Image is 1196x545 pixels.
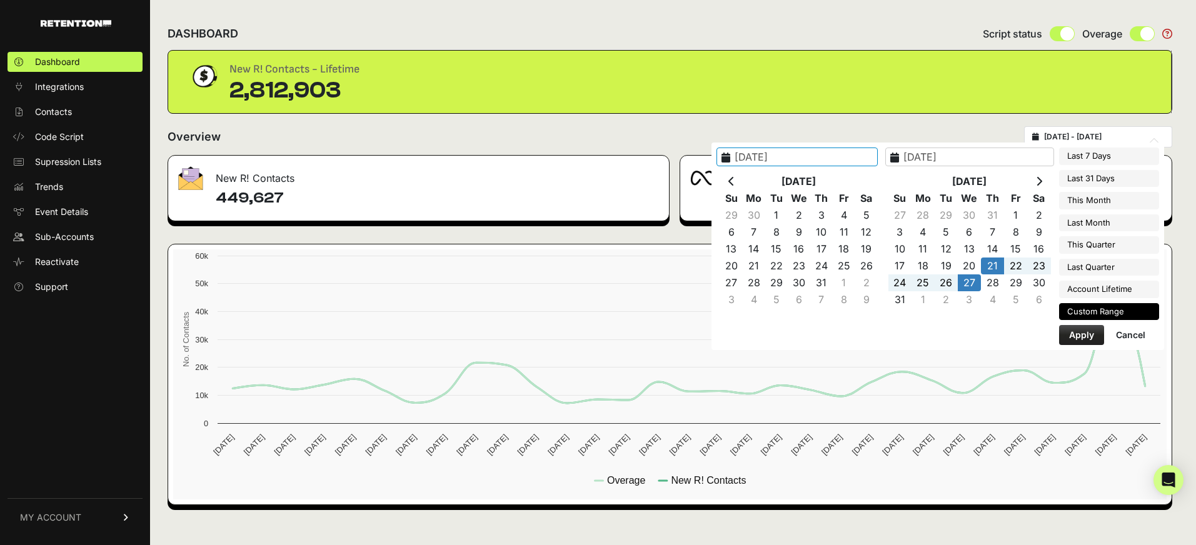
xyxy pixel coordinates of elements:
[833,207,855,224] td: 4
[820,432,844,457] text: [DATE]
[743,257,765,274] td: 21
[1063,432,1087,457] text: [DATE]
[981,224,1004,241] td: 7
[981,207,1004,224] td: 31
[912,274,935,291] td: 25
[743,207,765,224] td: 30
[1027,224,1050,241] td: 9
[788,241,810,257] td: 16
[911,432,935,457] text: [DATE]
[637,432,661,457] text: [DATE]
[728,432,753,457] text: [DATE]
[229,78,359,103] div: 2,812,903
[35,231,94,243] span: Sub-Accounts
[1059,214,1159,232] li: Last Month
[888,241,912,257] td: 10
[765,291,788,308] td: 5
[833,190,855,207] th: Fr
[720,257,743,274] td: 20
[720,241,743,257] td: 13
[195,391,208,400] text: 10k
[698,432,722,457] text: [DATE]
[8,202,143,222] a: Event Details
[833,224,855,241] td: 11
[178,166,203,190] img: fa-envelope-19ae18322b30453b285274b1b8af3d052b27d846a4fbe8435d1a52b978f639a2.png
[35,181,63,193] span: Trends
[1004,190,1027,207] th: Fr
[833,274,855,291] td: 1
[765,224,788,241] td: 8
[759,432,783,457] text: [DATE]
[607,475,645,486] text: Overage
[1059,147,1159,165] li: Last 7 Days
[1082,26,1122,41] span: Overage
[743,224,765,241] td: 7
[765,241,788,257] td: 15
[8,152,143,172] a: Supression Lists
[880,432,905,457] text: [DATE]
[888,274,912,291] td: 24
[181,312,191,367] text: No. of Contacts
[333,432,358,457] text: [DATE]
[720,190,743,207] th: Su
[743,241,765,257] td: 14
[195,279,208,288] text: 50k
[833,257,855,274] td: 25
[1153,465,1183,495] div: Open Intercom Messenger
[958,190,981,207] th: We
[888,291,912,308] td: 31
[394,432,418,457] text: [DATE]
[303,432,327,457] text: [DATE]
[35,56,80,68] span: Dashboard
[981,190,1004,207] th: Th
[195,335,208,344] text: 30k
[204,419,208,428] text: 0
[1004,291,1027,308] td: 5
[850,432,875,457] text: [DATE]
[810,224,833,241] td: 10
[743,274,765,291] td: 28
[765,274,788,291] td: 29
[958,241,981,257] td: 13
[789,432,813,457] text: [DATE]
[576,432,601,457] text: [DATE]
[912,224,935,241] td: 4
[1004,207,1027,224] td: 1
[8,77,143,97] a: Integrations
[363,432,388,457] text: [DATE]
[788,274,810,291] td: 30
[1027,207,1050,224] td: 2
[1027,190,1050,207] th: Sa
[211,432,236,457] text: [DATE]
[1093,432,1118,457] text: [DATE]
[195,251,208,261] text: 60k
[195,307,208,316] text: 40k
[690,171,715,186] img: fa-meta-2f981b61bb99beabf952f7030308934f19ce035c18b003e963880cc3fabeebb7.png
[1124,432,1148,457] text: [DATE]
[8,498,143,536] a: MY ACCOUNT
[188,61,219,92] img: dollar-coin-05c43ed7efb7bc0c12610022525b4bbbb207c7efeef5aecc26f025e68dcafac9.png
[935,224,958,241] td: 5
[935,241,958,257] td: 12
[855,241,878,257] td: 19
[958,291,981,308] td: 3
[720,274,743,291] td: 27
[1106,325,1155,345] button: Cancel
[1059,325,1104,345] button: Apply
[35,106,72,118] span: Contacts
[788,190,810,207] th: We
[20,511,81,524] span: MY ACCOUNT
[41,20,111,27] img: Retention.com
[912,207,935,224] td: 28
[720,224,743,241] td: 6
[765,207,788,224] td: 1
[833,291,855,308] td: 8
[1004,257,1027,274] td: 22
[35,81,84,93] span: Integrations
[935,274,958,291] td: 26
[958,274,981,291] td: 27
[455,432,479,457] text: [DATE]
[1027,274,1050,291] td: 30
[8,277,143,297] a: Support
[855,224,878,241] td: 12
